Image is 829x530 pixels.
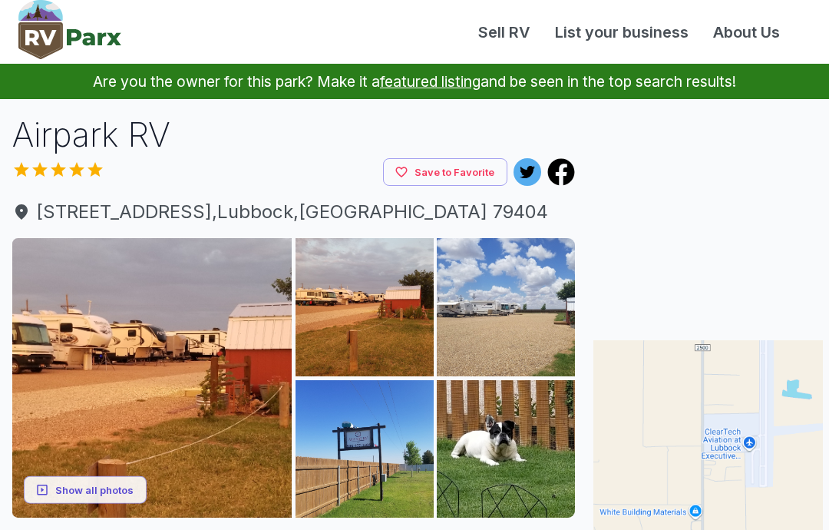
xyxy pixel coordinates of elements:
[701,21,792,44] a: About Us
[12,198,575,226] span: [STREET_ADDRESS] , Lubbock , [GEOGRAPHIC_DATA] 79404
[296,380,434,518] img: AAcXr8rA0S6H3cr5R0cwENoDC8XBfVTLnbv7ZZ3OG8PmhWvqoDtPjdpCbZHvlISYZBg2jGPbiZOYJ_gn0n1hIGUDtUznc3xQW...
[543,21,701,44] a: List your business
[18,64,811,99] p: Are you the owner for this park? Make it a and be seen in the top search results!
[593,111,823,303] iframe: Advertisement
[12,198,575,226] a: [STREET_ADDRESS],Lubbock,[GEOGRAPHIC_DATA] 79404
[12,238,292,518] img: AAcXr8qbdEz-PB91TyLjINalGo5ppwuHnSbnClANk3ap3J1eSyj9IQTFp6kDphutrHcHPl0OAkqAjnBy9dcA52VS4iXV_mZNJ...
[437,380,575,518] img: AAcXr8pz_7BQPitLGSh_kE5UZB3H0hckueNs35uZKmv2lEWF6w3vteK1px456GJ9egzebTwXCb7vKYlbGEbOX0_X8Jufy6nTV...
[383,158,507,187] button: Save to Favorite
[296,238,434,376] img: AAcXr8oB-llMyv4Rj1uN3zTF3A9QcYSP_9XvcMf8am1e5dcwF7yKnd9MuHq8AhEi_nI_fjJVF2ZFz1A9aufrA0RwGfmxTDS8g...
[437,238,575,376] img: AAcXr8oAY2wHFXMCqBdjjbu4iMr21lspK0qO4ryj4smGFgGuVZhixGUvzMF3MTnWXM-HiXsub-VcTlRh-lumNn5V1lFbURUfu...
[466,21,543,44] a: Sell RV
[380,72,481,91] a: featured listing
[24,475,147,504] button: Show all photos
[12,111,575,158] h1: Airpark RV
